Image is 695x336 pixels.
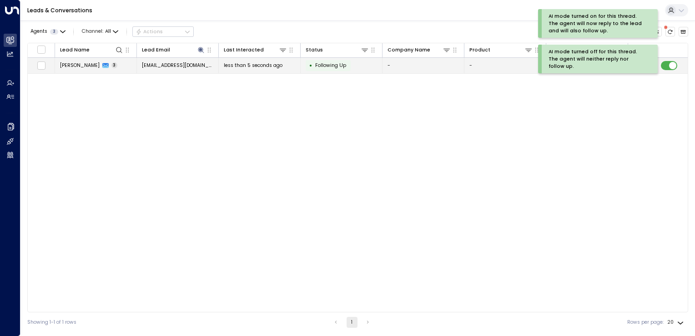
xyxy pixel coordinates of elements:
[27,6,92,14] a: Leads & Conversations
[383,58,464,74] td: -
[27,27,68,36] button: Agents3
[224,46,264,54] div: Last Interacted
[224,62,282,69] span: less than 5 seconds ago
[27,319,76,326] div: Showing 1-1 of 1 rows
[142,62,214,69] span: jonnyhorne@aol.com
[347,317,358,328] button: page 1
[388,46,430,54] div: Company Name
[79,27,121,36] button: Channel:All
[136,29,163,35] div: Actions
[60,62,100,69] span: Jonny Horne
[627,319,664,326] label: Rows per page:
[132,26,194,37] button: Actions
[224,46,287,54] div: Last Interacted
[30,29,47,34] span: Agents
[37,45,45,54] span: Toggle select all
[549,48,644,70] div: AI mode turned off for this thread. The agent will neither reply nor follow up.
[132,26,194,37] div: Button group with a nested menu
[330,317,374,328] nav: pagination navigation
[105,29,111,34] span: All
[315,62,346,69] span: Following Up
[306,46,323,54] div: Status
[464,58,546,74] td: -
[142,46,206,54] div: Lead Email
[111,62,118,68] span: 3
[388,46,451,54] div: Company Name
[469,46,490,54] div: Product
[549,13,644,34] div: AI mode turned on for this thread. The agent will now reply to the lead and will also follow up.
[309,60,312,71] div: •
[142,46,170,54] div: Lead Email
[60,46,90,54] div: Lead Name
[667,317,685,328] div: 20
[79,27,121,36] span: Channel:
[50,29,58,35] span: 3
[60,46,124,54] div: Lead Name
[37,61,45,70] span: Toggle select row
[306,46,369,54] div: Status
[469,46,533,54] div: Product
